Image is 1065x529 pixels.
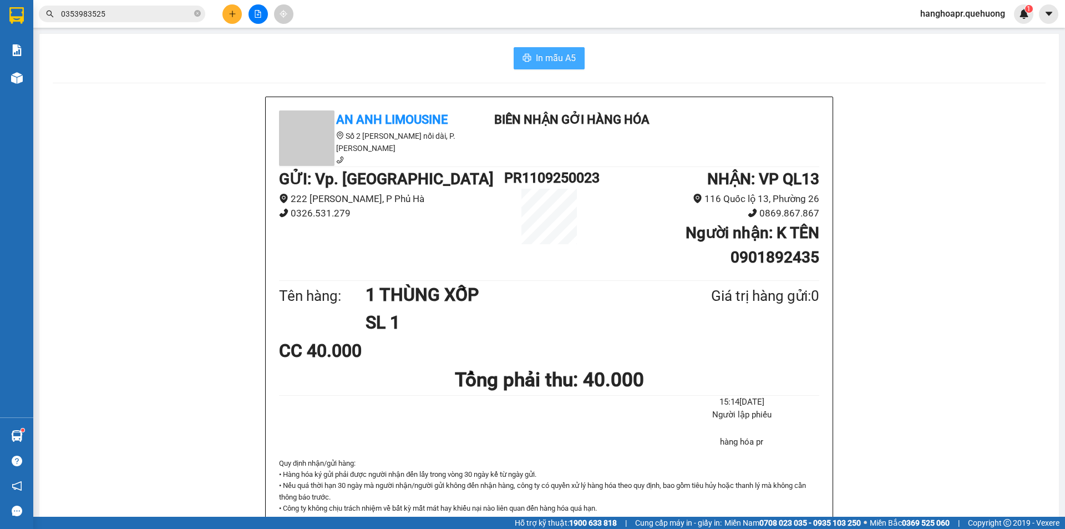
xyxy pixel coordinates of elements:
[494,113,650,127] b: Biên nhận gởi hàng hóa
[657,285,819,308] div: Giá trị hàng gửi: 0
[336,132,344,139] span: environment
[72,16,106,107] b: Biên nhận gởi hàng hóa
[12,506,22,516] span: message
[61,8,192,20] input: Tìm tên, số ĐT hoặc mã đơn
[46,10,54,18] span: search
[1027,5,1031,13] span: 1
[248,4,268,24] button: file-add
[12,456,22,466] span: question-circle
[254,10,262,18] span: file-add
[279,503,819,514] p: • Công ty không chịu trách nhiệm về bất kỳ mất mát hay khiếu nại nào liên quan đến hàng hóa quá hạn.
[1044,9,1054,19] span: caret-down
[515,517,617,529] span: Hỗ trợ kỹ thuật:
[274,4,293,24] button: aim
[911,7,1014,21] span: hanghoapr.quehuong
[279,130,479,154] li: Số 2 [PERSON_NAME] nối dài, P. [PERSON_NAME]
[279,365,819,395] h1: Tổng phải thu: 40.000
[279,469,819,480] p: • Hàng hóa ký gửi phải được người nhận đến lấy trong vòng 30 ngày kể từ ngày gửi.
[194,9,201,19] span: close-circle
[21,429,24,432] sup: 1
[724,517,861,529] span: Miền Nam
[279,458,819,515] div: Quy định nhận/gửi hàng :
[366,281,657,309] h1: 1 THÙNG XỐP
[1039,4,1058,24] button: caret-down
[11,44,23,56] img: solution-icon
[336,113,448,127] b: An Anh Limousine
[594,206,819,221] li: 0869.867.867
[693,194,702,203] span: environment
[279,206,504,221] li: 0326.531.279
[194,10,201,17] span: close-circle
[279,208,288,218] span: phone
[665,436,819,449] li: hàng hóa pr
[523,53,531,64] span: printer
[279,285,366,308] div: Tên hàng:
[222,4,242,24] button: plus
[536,51,576,65] span: In mẫu A5
[1003,519,1011,527] span: copyright
[279,337,457,365] div: CC 40.000
[870,517,950,529] span: Miền Bắc
[14,72,61,124] b: An Anh Limousine
[707,170,819,188] b: NHẬN : VP QL13
[11,430,23,442] img: warehouse-icon
[625,517,627,529] span: |
[280,10,287,18] span: aim
[366,309,657,336] h1: SL 1
[665,409,819,422] li: Người lập phiếu
[279,480,819,503] p: • Nếu quá thời hạn 30 ngày mà người nhận/người gửi không đến nhận hàng, công ty có quyền xử lý hà...
[594,192,819,206] li: 116 Quốc lộ 13, Phường 26
[504,167,594,189] h1: PR1109250023
[569,518,617,527] strong: 1900 633 818
[686,224,819,266] b: Người nhận : K TÊN 0901892435
[635,517,722,529] span: Cung cấp máy in - giấy in:
[11,72,23,84] img: warehouse-icon
[514,47,585,69] button: printerIn mẫu A5
[958,517,960,529] span: |
[336,156,344,164] span: phone
[9,7,24,24] img: logo-vxr
[279,170,494,188] b: GỬI : Vp. [GEOGRAPHIC_DATA]
[759,518,861,527] strong: 0708 023 035 - 0935 103 250
[1019,9,1029,19] img: icon-new-feature
[1025,5,1033,13] sup: 1
[12,481,22,491] span: notification
[864,521,867,525] span: ⚪️
[279,194,288,203] span: environment
[229,10,236,18] span: plus
[665,396,819,409] li: 15:14[DATE]
[748,208,757,218] span: phone
[279,192,504,206] li: 222 [PERSON_NAME], P Phủ Hà
[902,518,950,527] strong: 0369 525 060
